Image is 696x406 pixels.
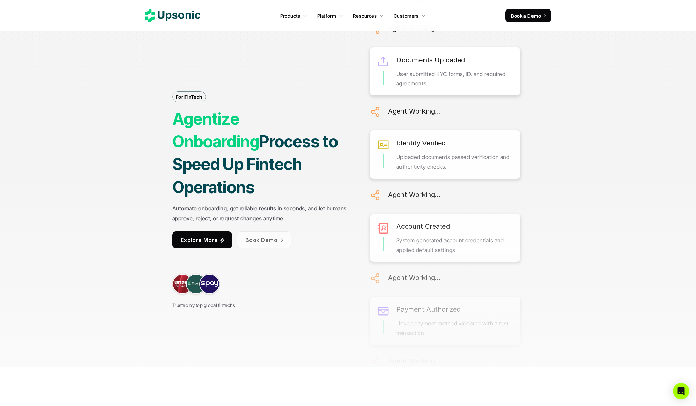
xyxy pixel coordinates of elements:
p: Uploaded documents passed verification and authenticity checks. [396,152,514,172]
a: Book Demo [237,231,291,248]
a: Explore More [172,231,232,248]
strong: Agentize Onboarding [172,109,259,151]
p: Book a Demo [511,12,541,19]
h6: Identity Verified [396,137,446,149]
p: User submitted KYC forms, ID, and required agreements. [396,69,514,89]
h6: Account Created [396,221,450,232]
div: Open Intercom Messenger [673,383,689,399]
h6: Agent Working... [388,355,441,367]
p: Customers [394,12,419,19]
p: Trusted by top global fintechs [172,301,235,309]
p: Book Demo [245,235,277,245]
p: Platform [317,12,336,19]
p: Products [280,12,300,19]
p: Resources [353,12,377,19]
strong: Automate onboarding, get reliable results in seconds, and let humans approve, reject, or request ... [172,205,348,222]
p: Linked payment method validated with a test transaction. [396,319,514,338]
h6: Agent Working... [388,189,441,200]
a: Products [276,9,311,22]
h6: Agent Working... [388,272,441,283]
p: For FinTech [176,93,202,100]
h6: Payment Authorized [396,304,460,315]
p: Explore More [181,235,218,245]
p: System generated account credentials and applied default settings. [396,236,514,255]
h6: Agent Working... [388,105,441,117]
strong: Process to Speed Up Fintech Operations [172,131,341,197]
h6: Documents Uploaded [396,54,465,66]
